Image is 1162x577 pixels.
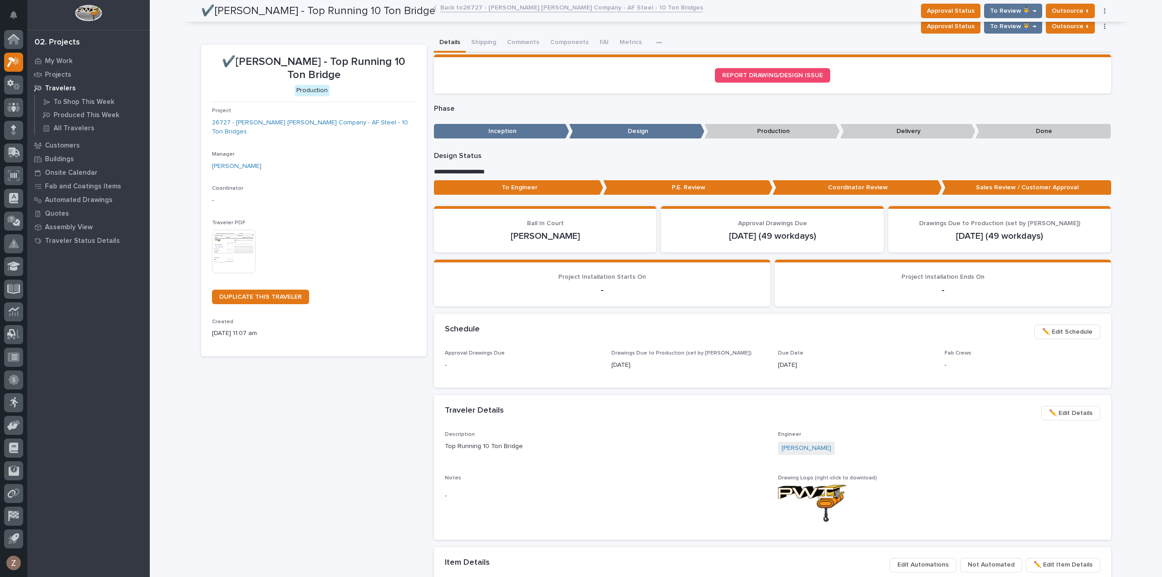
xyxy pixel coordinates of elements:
button: Details [434,34,466,53]
span: DUPLICATE THIS TRAVELER [219,294,302,300]
p: Onsite Calendar [45,169,98,177]
p: Customers [45,142,80,150]
span: Due Date [778,350,803,356]
p: All Travelers [54,124,94,133]
span: Edit Automations [897,559,949,570]
button: Outsource ↑ [1046,19,1095,34]
button: Metrics [614,34,647,53]
a: Buildings [27,152,150,166]
p: Inception [434,124,569,139]
a: REPORT DRAWING/DESIGN ISSUE [715,68,830,83]
p: - [786,285,1100,296]
a: Travelers [27,81,150,95]
span: Project Installation Starts On [558,274,646,280]
button: To Review 👨‍🏭 → [984,19,1042,34]
p: Projects [45,71,71,79]
p: Travelers [45,84,76,93]
a: Produced This Week [35,108,150,121]
span: ✏️ Edit Details [1049,408,1093,419]
span: Project Installation Ends On [901,274,985,280]
a: [PERSON_NAME] [782,444,831,453]
a: Projects [27,68,150,81]
span: Coordinator [212,186,243,191]
span: Project [212,108,231,113]
span: Notes [445,475,461,481]
a: My Work [27,54,150,68]
a: 26727 - [PERSON_NAME] [PERSON_NAME] Company - AF Steel - 10 Ton Bridges [212,118,416,137]
a: Back to26727 - [PERSON_NAME] [PERSON_NAME] Company - AF Steel - 10 Ton Bridges [440,2,703,12]
p: Quotes [45,210,69,218]
p: Design [569,124,704,139]
button: Approval Status [921,19,980,34]
img: xn5lL6iBjkCDWP2kkfatWRvgjlp9YGbb7JycqX-uw5I [778,485,846,522]
a: [PERSON_NAME] [212,162,261,171]
a: Customers [27,138,150,152]
span: To Review 👨‍🏭 → [990,21,1036,32]
span: Manager [212,152,235,157]
button: Components [545,34,594,53]
p: Produced This Week [54,111,119,119]
p: [DATE] 11:07 am [212,329,416,338]
div: 02. Projects [34,38,80,48]
a: Automated Drawings [27,193,150,207]
a: All Travelers [35,122,150,134]
p: Buildings [45,155,74,163]
span: Created [212,319,233,325]
a: Assembly View [27,220,150,234]
a: DUPLICATE THIS TRAVELER [212,290,309,304]
p: - [445,360,601,370]
p: Automated Drawings [45,196,113,204]
p: Delivery [840,124,975,139]
h2: Schedule [445,325,480,335]
span: Drawings Due to Production (set by [PERSON_NAME]) [919,220,1080,227]
span: Traveler PDF [212,220,246,226]
img: Workspace Logo [75,5,102,21]
p: Phase [434,104,1111,113]
span: Engineer [778,432,801,437]
span: Approval Drawings Due [738,220,807,227]
p: - [212,196,416,205]
h2: Item Details [445,558,490,568]
span: Drawing Logo (right-click to download) [778,475,877,481]
p: [DATE] (49 workdays) [672,231,873,242]
button: ✏️ Edit Details [1041,406,1100,420]
p: - [445,491,767,501]
p: Fab and Coatings Items [45,182,121,191]
button: FAI [594,34,614,53]
span: Approval Status [927,21,975,32]
button: users-avatar [4,553,23,572]
button: Comments [502,34,545,53]
button: Not Automated [960,558,1022,572]
span: ✏️ Edit Schedule [1042,326,1093,337]
a: Quotes [27,207,150,220]
span: Not Automated [968,559,1014,570]
button: ✏️ Edit Schedule [1034,325,1100,339]
p: [DATE] [778,360,934,370]
p: [PERSON_NAME] [445,231,646,242]
p: [DATE] [611,360,767,370]
span: Outsource ↑ [1052,21,1089,32]
div: Notifications [11,11,23,25]
p: To Shop This Week [54,98,114,106]
a: To Shop This Week [35,95,150,108]
p: Assembly View [45,223,93,232]
p: To Engineer [434,180,603,195]
button: ✏️ Edit Item Details [1026,558,1100,572]
button: Edit Automations [890,558,956,572]
a: Fab and Coatings Items [27,179,150,193]
a: Onsite Calendar [27,166,150,179]
a: Traveler Status Details [27,234,150,247]
p: - [445,285,759,296]
span: Ball In Court [527,220,564,227]
span: Drawings Due to Production (set by [PERSON_NAME]) [611,350,752,356]
p: - [945,360,1100,370]
span: Approval Drawings Due [445,350,505,356]
p: Coordinator Review [773,180,942,195]
p: Production [704,124,840,139]
span: Fab Crews [945,350,971,356]
span: REPORT DRAWING/DESIGN ISSUE [722,72,823,79]
p: [DATE] (49 workdays) [899,231,1100,242]
div: Production [295,85,330,96]
h2: Traveler Details [445,406,504,416]
button: Notifications [4,5,23,25]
